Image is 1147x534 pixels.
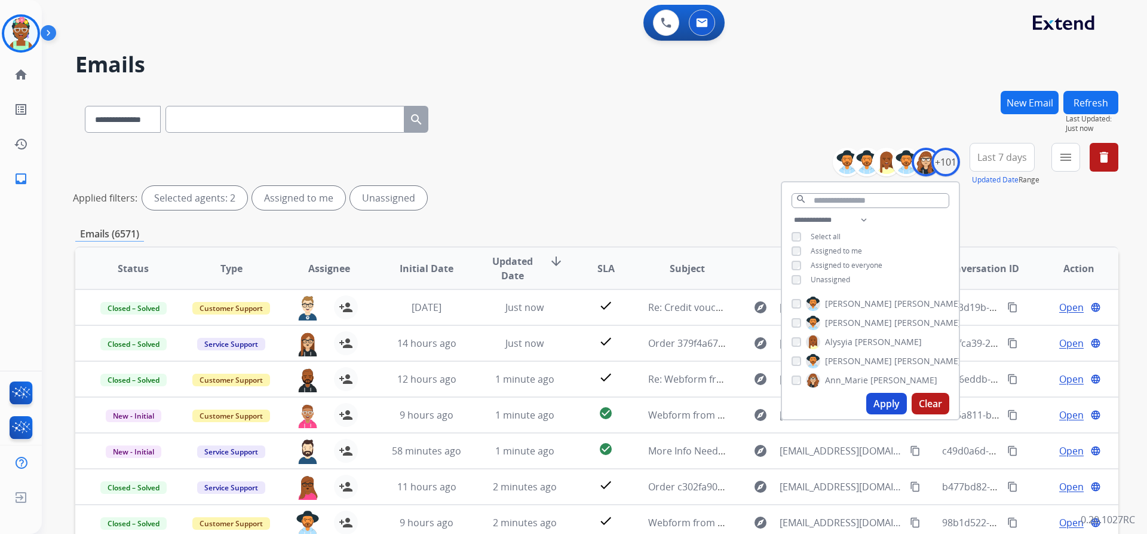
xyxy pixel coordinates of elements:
[192,517,270,530] span: Customer Support
[599,298,613,313] mat-icon: check
[397,337,456,350] span: 14 hours ago
[400,261,453,276] span: Initial Date
[780,408,903,422] span: [EMAIL_ADDRESS][DOMAIN_NAME]
[1090,374,1101,385] mat-icon: language
[308,261,350,276] span: Assignee
[339,480,353,494] mat-icon: person_add
[825,317,892,329] span: [PERSON_NAME]
[910,481,921,492] mat-icon: content_copy
[220,261,243,276] span: Type
[753,444,768,458] mat-icon: explore
[599,478,613,492] mat-icon: check
[400,408,453,422] span: 9 hours ago
[870,374,937,386] span: [PERSON_NAME]
[825,336,852,348] span: Alysyia
[493,480,557,493] span: 2 minutes ago
[972,175,1039,185] span: Range
[599,514,613,528] mat-icon: check
[780,300,903,315] span: [EMAIL_ADDRESS][DOMAIN_NAME]
[493,516,557,529] span: 2 minutes ago
[912,393,949,414] button: Clear
[670,261,705,276] span: Subject
[855,336,922,348] span: [PERSON_NAME]
[486,254,540,283] span: Updated Date
[910,445,921,456] mat-icon: content_copy
[350,186,427,210] div: Unassigned
[977,155,1027,160] span: Last 7 days
[942,444,1126,457] span: c49d0a6d-a02e-4772-af40-50de08b898d8
[505,301,544,314] span: Just now
[1007,302,1018,313] mat-icon: content_copy
[753,480,768,494] mat-icon: explore
[495,373,554,386] span: 1 minute ago
[296,331,320,356] img: agent-avatar
[397,373,456,386] span: 12 hours ago
[73,191,137,205] p: Applied filters:
[1007,445,1018,456] mat-icon: content_copy
[780,515,903,530] span: [EMAIL_ADDRESS][DOMAIN_NAME]
[339,336,353,350] mat-icon: person_add
[14,137,28,151] mat-icon: history
[599,406,613,420] mat-icon: check_circle
[1090,338,1101,349] mat-icon: language
[409,112,424,127] mat-icon: search
[339,408,353,422] mat-icon: person_add
[505,337,544,350] span: Just now
[753,515,768,530] mat-icon: explore
[648,516,919,529] span: Webform from [EMAIL_ADDRESS][DOMAIN_NAME] on [DATE]
[648,337,857,350] span: Order 379f4a67-3daf-4115-ba12-c30a6a349977
[495,444,554,457] span: 1 minute ago
[100,302,167,315] span: Closed – Solved
[495,408,554,422] span: 1 minute ago
[118,261,149,276] span: Status
[296,403,320,428] img: agent-avatar
[1059,444,1084,458] span: Open
[648,301,731,314] span: Re: Credit voucher
[14,102,28,117] mat-icon: list_alt
[648,408,919,422] span: Webform from [EMAIL_ADDRESS][DOMAIN_NAME] on [DATE]
[197,338,265,350] span: Service Support
[780,336,903,350] span: [EMAIL_ADDRESS][DOMAIN_NAME]
[412,301,441,314] span: [DATE]
[1059,480,1084,494] span: Open
[753,372,768,386] mat-icon: explore
[339,300,353,315] mat-icon: person_add
[753,336,768,350] mat-icon: explore
[780,372,903,386] span: [EMAIL_ADDRESS][PERSON_NAME][DOMAIN_NAME]
[866,393,907,414] button: Apply
[1007,374,1018,385] mat-icon: content_copy
[825,374,868,386] span: Ann_Marie
[753,408,768,422] mat-icon: explore
[252,186,345,210] div: Assigned to me
[1007,517,1018,528] mat-icon: content_copy
[599,442,613,456] mat-icon: check_circle
[942,516,1124,529] span: 98b1d522-5260-44f7-b57d-5130960f7cb9
[811,246,862,256] span: Assigned to me
[796,194,806,205] mat-icon: search
[1007,410,1018,420] mat-icon: content_copy
[780,444,903,458] span: [EMAIL_ADDRESS][DOMAIN_NAME]
[1081,512,1135,527] p: 0.20.1027RC
[197,445,265,458] span: Service Support
[1066,124,1118,133] span: Just now
[1090,302,1101,313] mat-icon: language
[100,517,167,530] span: Closed – Solved
[1007,338,1018,349] mat-icon: content_copy
[106,445,161,458] span: New - Initial
[14,172,28,186] mat-icon: inbox
[753,300,768,315] mat-icon: explore
[780,480,903,494] span: [EMAIL_ADDRESS][DOMAIN_NAME]
[100,374,167,386] span: Closed – Solved
[100,481,167,494] span: Closed – Solved
[894,298,961,310] span: [PERSON_NAME]
[1066,114,1118,124] span: Last Updated:
[1020,248,1118,289] th: Action
[1059,372,1084,386] span: Open
[4,17,38,50] img: avatar
[811,231,841,242] span: Select all
[943,261,1019,276] span: Conversation ID
[648,444,991,457] span: More Info Needed: ed558f22-8a4a-4fef-b81c-5324b76c8d39, [PERSON_NAME]
[811,260,882,270] span: Assigned to everyone
[931,148,960,176] div: +101
[392,444,461,457] span: 58 minutes ago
